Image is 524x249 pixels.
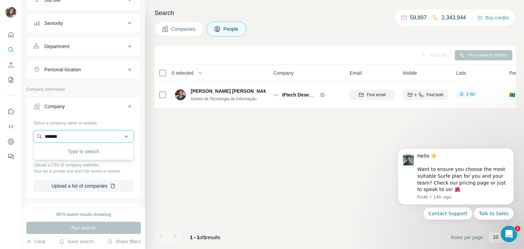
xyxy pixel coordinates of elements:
button: Use Surfe on LinkedIn [5,105,16,118]
button: Search [5,44,16,56]
span: 1 list [466,91,475,97]
span: Email [350,70,362,76]
span: 1 [204,235,206,240]
span: results [190,235,220,240]
button: Save search [59,238,94,245]
button: Company [27,98,141,117]
p: Company information [26,86,141,92]
div: Department [44,43,69,50]
img: Logo of IFtech Desenvolvimento de Sistemas Web [273,92,279,98]
span: Mobile [403,70,417,76]
button: Find email [350,90,395,100]
button: Use Surfe API [5,120,16,133]
span: 🇧🇷 [509,91,515,98]
button: Feedback [5,150,16,163]
div: 9979 search results remaining [56,211,111,218]
iframe: Intercom live chat [501,226,517,242]
button: Quick start [5,29,16,41]
h4: Search [155,8,516,18]
span: Diretor de Tecnologia da Informação [191,97,257,101]
span: Company [273,70,294,76]
iframe: Intercom notifications message [388,143,524,224]
button: Find both [403,90,448,100]
div: Company [44,103,65,110]
p: Upload a CSV of company websites. [33,162,134,168]
p: Your list is private and won't be saved or shared. [33,168,134,174]
button: Buy credits [477,13,509,23]
p: 59,897 [410,14,427,22]
button: My lists [5,74,16,86]
button: Seniority [27,15,141,31]
span: Find both [426,92,443,98]
button: Personal location [27,61,141,78]
img: Avatar [175,89,186,100]
span: [PERSON_NAME] [PERSON_NAME] [191,88,272,94]
span: People [223,26,239,32]
span: of [200,235,204,240]
span: 0 selected [172,70,193,76]
div: Select a company name or website [33,117,134,126]
p: 10 [493,234,498,240]
div: Personal location [44,66,81,73]
span: 1 [515,226,520,231]
p: 2,343,944 [442,14,466,22]
span: Companies [171,26,196,32]
div: Type to search [35,145,132,158]
button: Upload a list of companies [33,180,134,192]
span: IFtech Desenvolvimento de Sistemas Web [282,92,378,98]
span: 1 - 1 [190,235,200,240]
span: Find email [367,92,385,98]
span: Lists [456,70,466,76]
button: Industry [27,204,141,221]
button: Dashboard [5,135,16,148]
button: Share filters [107,238,141,245]
div: Seniority [44,20,63,27]
button: Enrich CSV [5,59,16,71]
button: Department [27,38,141,55]
img: Avatar [5,7,16,18]
button: Clear [26,238,46,245]
span: Rows per page [451,234,483,241]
